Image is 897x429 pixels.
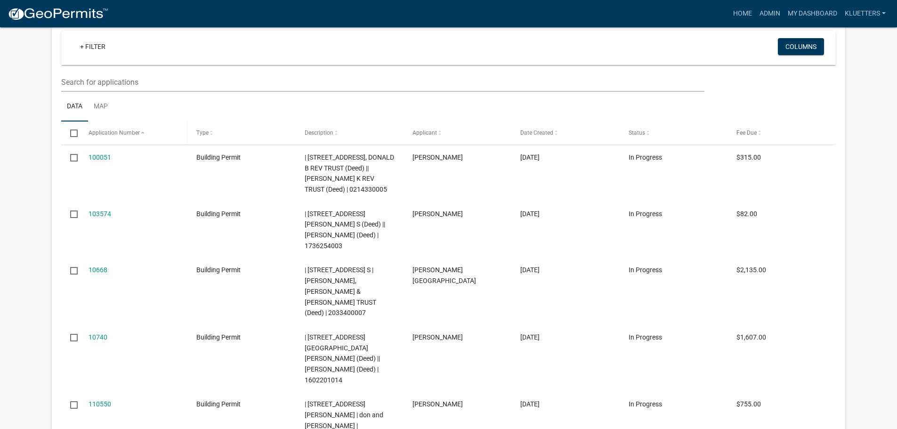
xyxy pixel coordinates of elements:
span: Matthew W Dunsbergen [412,266,476,284]
span: Building Permit [196,154,241,161]
span: Building Permit [196,400,241,408]
span: 04/06/2023 [520,400,540,408]
span: In Progress [629,154,662,161]
span: Status [629,130,645,136]
input: Search for applications [61,73,704,92]
span: | 311 E STATE ST | BLUM, DONALD B REV TRUST (Deed) || BLUM, TAMI K REV TRUST (Deed) | 0214330005 [305,154,394,193]
datatable-header-cell: Date Created [511,121,619,144]
span: Building Permit [196,210,241,218]
button: Columns [778,38,824,55]
a: 10668 [89,266,107,274]
span: $82.00 [736,210,757,218]
span: Mike Leavengood [412,154,463,161]
span: $315.00 [736,154,761,161]
a: My Dashboard [784,5,841,23]
span: In Progress [629,210,662,218]
span: | 12530 HWY T-33 S | DUNSBERGEN, BERYL WARREN & VELDA JEAN REV TRUST (Deed) | 2033400007 [305,266,376,316]
span: | 600 W North st | ALLEN, RYEN (Deed) || ALLEN, DANA (Deed) | 1602201014 [305,333,380,384]
a: 100051 [89,154,111,161]
datatable-header-cell: Status [620,121,727,144]
span: $1,607.00 [736,333,766,341]
span: Application Number [89,130,140,136]
span: | 405 W SHERMAN ST | ROSS, PAULA S (Deed) || STEWART, DARLENE M (Deed) | 1736254003 [305,210,385,250]
datatable-header-cell: Fee Due [727,121,835,144]
datatable-header-cell: Applicant [404,121,511,144]
span: Description [305,130,333,136]
span: 03/15/2023 [520,210,540,218]
datatable-header-cell: Select [61,121,79,144]
span: $755.00 [736,400,761,408]
a: Admin [756,5,784,23]
a: + Filter [73,38,113,55]
datatable-header-cell: Description [295,121,403,144]
span: 03/03/2023 [520,154,540,161]
span: Matthew McClure [412,333,463,341]
datatable-header-cell: Application Number [80,121,187,144]
a: kluetters [841,5,889,23]
a: 103574 [89,210,111,218]
datatable-header-cell: Type [187,121,295,144]
span: Applicant [412,130,437,136]
span: don raper [412,400,463,408]
span: In Progress [629,400,662,408]
span: Building Permit [196,266,241,274]
span: Type [196,130,209,136]
span: Andy Evans [412,210,463,218]
span: Building Permit [196,333,241,341]
span: Fee Due [736,130,757,136]
span: In Progress [629,266,662,274]
a: 10740 [89,333,107,341]
span: 07/13/2021 [520,333,540,341]
span: $2,135.00 [736,266,766,274]
a: 110550 [89,400,111,408]
span: In Progress [629,333,662,341]
a: Home [729,5,756,23]
a: Map [88,92,113,122]
span: Date Created [520,130,553,136]
span: 07/12/2021 [520,266,540,274]
a: Data [61,92,88,122]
